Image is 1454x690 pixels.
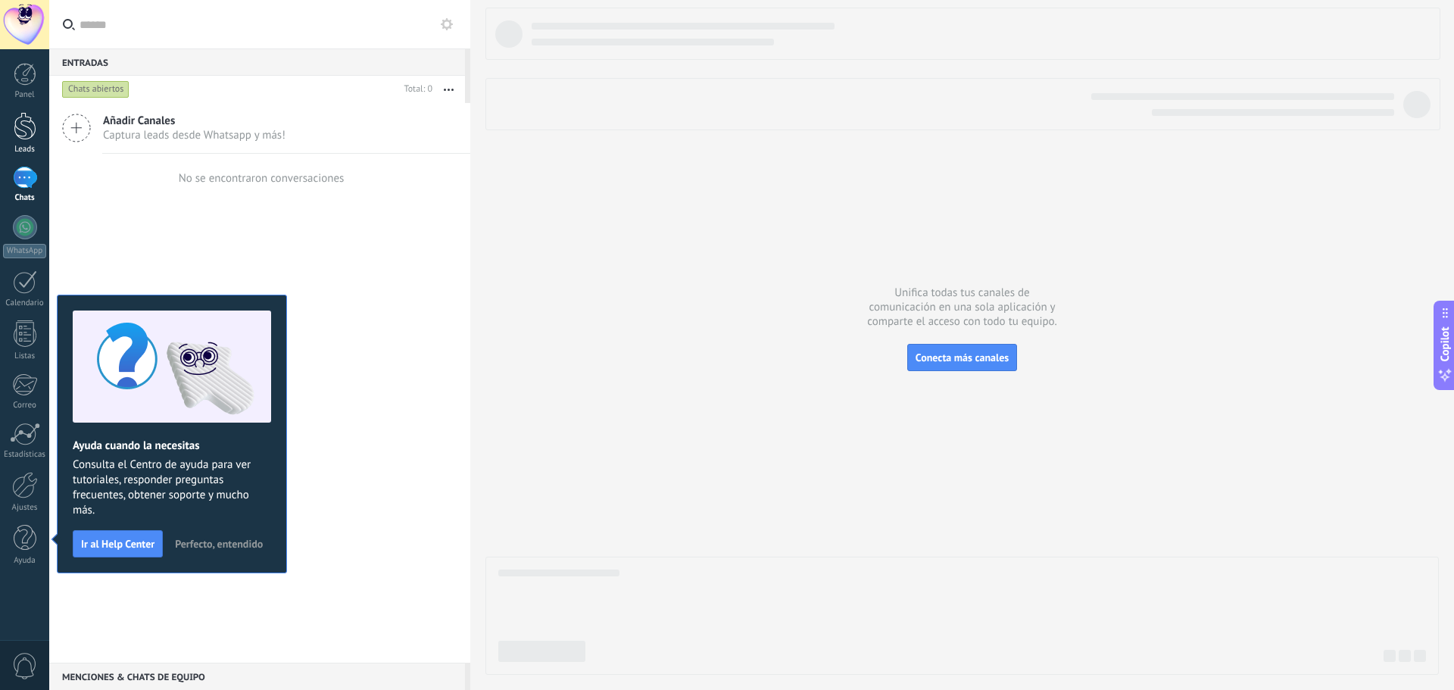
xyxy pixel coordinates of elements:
[3,450,47,460] div: Estadísticas
[3,193,47,203] div: Chats
[175,539,263,549] span: Perfecto, entendido
[81,539,154,549] span: Ir al Help Center
[916,351,1009,364] span: Conecta más canales
[62,80,129,98] div: Chats abiertos
[73,530,163,557] button: Ir al Help Center
[3,145,47,155] div: Leads
[907,344,1017,371] button: Conecta más canales
[168,532,270,555] button: Perfecto, entendido
[3,90,47,100] div: Panel
[49,48,465,76] div: Entradas
[179,171,345,186] div: No se encontraron conversaciones
[3,298,47,308] div: Calendario
[3,556,47,566] div: Ayuda
[3,401,47,411] div: Correo
[432,76,465,103] button: Más
[1437,326,1452,361] span: Copilot
[103,114,285,128] span: Añadir Canales
[3,351,47,361] div: Listas
[73,439,271,453] h2: Ayuda cuando la necesitas
[103,128,285,142] span: Captura leads desde Whatsapp y más!
[73,457,271,518] span: Consulta el Centro de ayuda para ver tutoriales, responder preguntas frecuentes, obtener soporte ...
[398,82,432,97] div: Total: 0
[3,244,46,258] div: WhatsApp
[49,663,465,690] div: Menciones & Chats de equipo
[3,503,47,513] div: Ajustes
